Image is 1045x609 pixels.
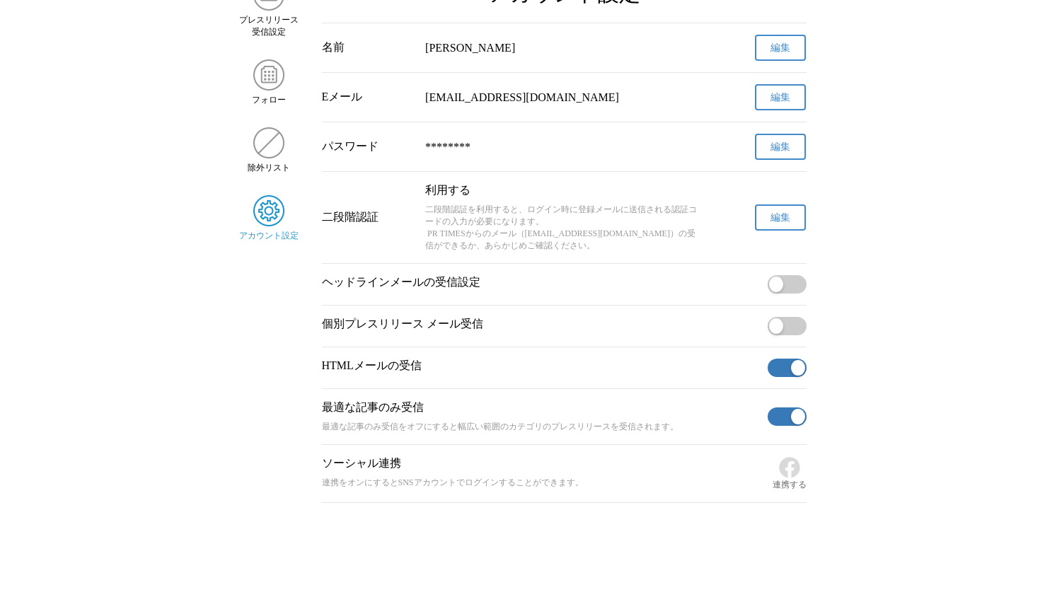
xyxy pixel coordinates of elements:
p: ソーシャル連携 [322,456,767,471]
button: 編集 [755,84,806,110]
img: 除外リスト [253,127,284,158]
p: ヘッドラインメールの受信設定 [322,275,762,290]
button: 連携する [773,456,807,491]
a: 除外リスト除外リスト [239,127,299,174]
p: 最適な記事のみ受信 [322,400,762,415]
div: [EMAIL_ADDRESS][DOMAIN_NAME] [425,91,703,104]
img: フォロー [253,59,284,91]
button: 編集 [755,204,806,231]
div: パスワード [322,139,415,154]
div: 二段階認証 [322,210,415,225]
span: 除外リスト [248,162,290,174]
p: 利用する [425,183,703,198]
span: 連携する [773,479,807,491]
span: 編集 [770,91,790,104]
p: 最適な記事のみ受信をオフにすると幅広い範囲のカテゴリのプレスリリースを受信されます。 [322,421,762,433]
img: Facebook [778,456,801,479]
span: フォロー [252,94,286,106]
img: アカウント設定 [253,195,284,226]
p: HTMLメールの受信 [322,359,762,373]
p: 連携をオンにするとSNSアカウントでログインすることができます。 [322,477,767,489]
div: 名前 [322,40,415,55]
a: アカウント設定アカウント設定 [239,195,299,242]
p: 二段階認証を利用すると、ログイン時に登録メールに送信される認証コードの入力が必要になります。 PR TIMESからのメール（[EMAIL_ADDRESS][DOMAIN_NAME]）の受信ができ... [425,204,703,252]
span: アカウント設定 [239,230,299,242]
span: 編集 [770,42,790,54]
span: プレスリリース 受信設定 [239,14,299,38]
a: フォローフォロー [239,59,299,106]
div: [PERSON_NAME] [425,42,703,54]
span: 編集 [770,211,790,224]
p: 個別プレスリリース メール受信 [322,317,762,332]
button: 編集 [755,35,806,61]
span: 編集 [770,141,790,153]
div: Eメール [322,90,415,105]
button: 編集 [755,134,806,160]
